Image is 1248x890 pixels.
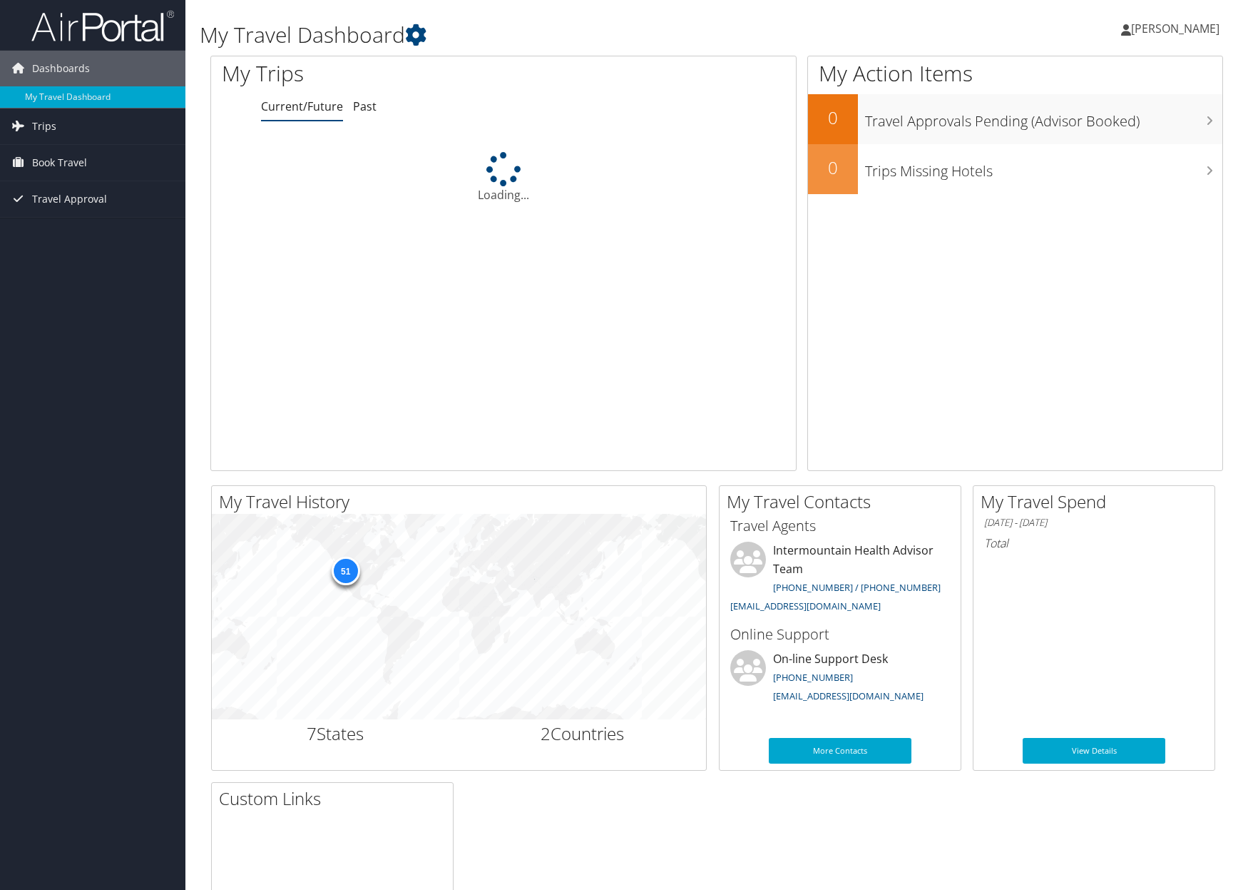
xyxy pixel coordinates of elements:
span: Book Travel [32,145,87,181]
h3: Online Support [730,624,950,644]
a: 0Travel Approvals Pending (Advisor Booked) [808,94,1222,144]
span: [PERSON_NAME] [1131,21,1219,36]
h2: My Travel History [219,490,706,514]
h1: My Travel Dashboard [200,20,889,50]
h6: [DATE] - [DATE] [984,516,1204,530]
a: More Contacts [769,738,911,764]
a: [PHONE_NUMBER] [773,671,853,684]
a: Current/Future [261,98,343,114]
h2: Countries [470,722,696,746]
img: airportal-logo.png [31,9,174,43]
h6: Total [984,535,1204,551]
li: On-line Support Desk [723,650,957,709]
h2: States [223,722,449,746]
a: [EMAIL_ADDRESS][DOMAIN_NAME] [773,689,924,702]
a: Past [353,98,377,114]
h1: My Trips [222,59,541,89]
span: Dashboards [32,51,90,86]
h2: Custom Links [219,787,453,811]
li: Intermountain Health Advisor Team [723,542,957,618]
h3: Travel Approvals Pending (Advisor Booked) [865,104,1222,131]
a: 0Trips Missing Hotels [808,144,1222,194]
a: [EMAIL_ADDRESS][DOMAIN_NAME] [730,600,881,612]
span: Travel Approval [32,181,107,217]
span: Trips [32,108,56,144]
h3: Trips Missing Hotels [865,154,1222,181]
h2: My Travel Contacts [727,490,961,514]
div: Loading... [211,152,796,203]
h2: 0 [808,156,858,180]
h2: My Travel Spend [981,490,1214,514]
a: [PHONE_NUMBER] / [PHONE_NUMBER] [773,581,941,594]
div: 51 [331,557,359,585]
h2: 0 [808,106,858,130]
a: View Details [1023,738,1165,764]
h3: Travel Agents [730,516,950,536]
a: [PERSON_NAME] [1121,7,1234,50]
span: 2 [541,722,551,745]
h1: My Action Items [808,59,1222,89]
span: 7 [307,722,317,745]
